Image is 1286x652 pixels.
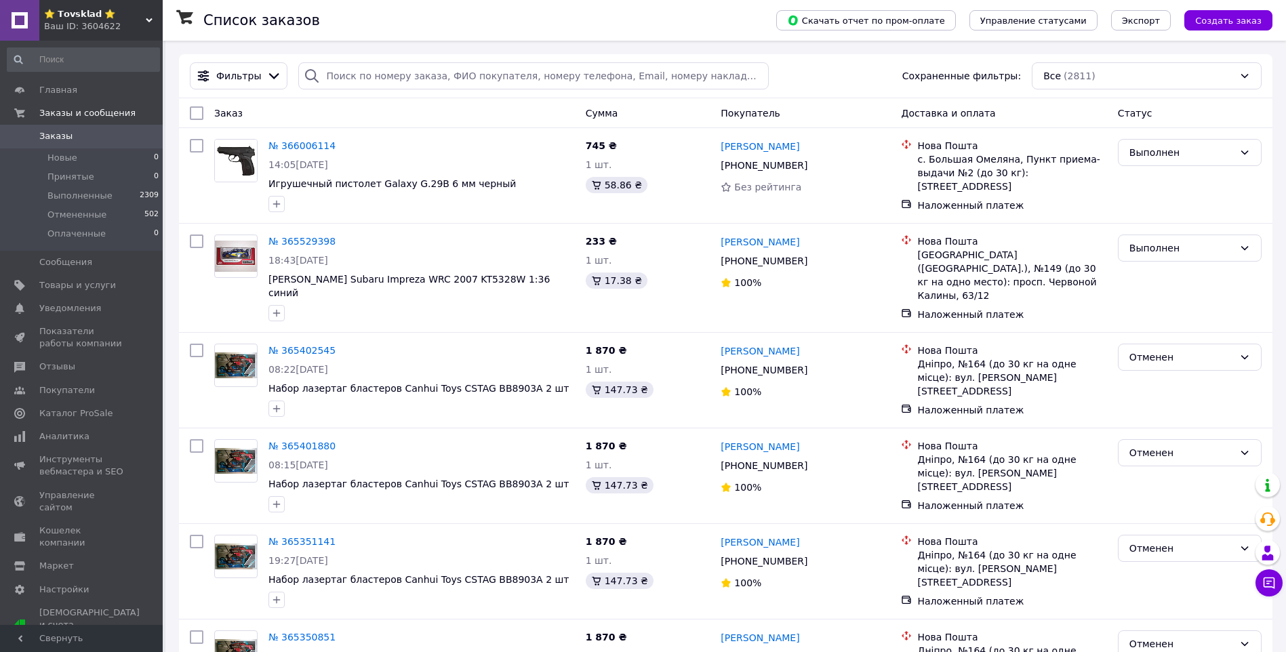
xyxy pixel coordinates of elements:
[39,584,89,596] span: Настройки
[268,555,328,566] span: 19:27[DATE]
[39,607,140,644] span: [DEMOGRAPHIC_DATA] и счета
[268,159,328,170] span: 14:05[DATE]
[214,535,258,578] a: Фото товару
[215,241,257,272] img: Фото товару
[47,152,77,164] span: Новые
[268,364,328,375] span: 08:22[DATE]
[721,108,780,119] span: Покупатель
[917,308,1106,321] div: Наложенный платеж
[214,108,243,119] span: Заказ
[718,156,810,175] div: [PHONE_NUMBER]
[44,8,146,20] span: ⭐ 𝗧𝗼𝘃𝘀𝗸𝗹𝗮𝗱 ⭐
[917,248,1106,302] div: [GEOGRAPHIC_DATA] ([GEOGRAPHIC_DATA].), №149 (до 30 кг на одно место): просп. Червоной Калины, 63/12
[1171,14,1272,25] a: Создать заказ
[214,139,258,182] a: Фото товару
[734,386,761,397] span: 100%
[1195,16,1262,26] span: Создать заказ
[39,302,101,314] span: Уведомления
[734,277,761,288] span: 100%
[721,535,799,549] a: [PERSON_NAME]
[787,14,945,26] span: Скачать отчет по пром-оплате
[298,62,769,89] input: Поиск по номеру заказа, ФИО покупателя, номеру телефона, Email, номеру накладной
[917,453,1106,493] div: Дніпро, №164 (до 30 кг на одне місце): вул. [PERSON_NAME][STREET_ADDRESS]
[268,178,516,189] a: Игрушечный пистолет Galaxy G.29B 6 мм черный
[1129,145,1234,160] div: Выполнен
[734,482,761,493] span: 100%
[7,47,160,72] input: Поиск
[268,536,336,547] a: № 365351141
[586,555,612,566] span: 1 шт.
[721,440,799,453] a: [PERSON_NAME]
[268,632,336,643] a: № 365350851
[586,441,627,451] span: 1 870 ₴
[39,384,95,396] span: Покупатели
[1043,69,1061,83] span: Все
[1184,10,1272,30] button: Создать заказ
[268,574,569,585] span: Набор лазертаг бластеров Canhui Toys CSTAG BB8903A 2 шт
[1122,16,1160,26] span: Экспорт
[917,499,1106,512] div: Наложенный платеж
[39,430,89,443] span: Аналитика
[47,209,106,221] span: Отмененные
[268,255,328,266] span: 18:43[DATE]
[1255,569,1283,596] button: Чат с покупателем
[586,632,627,643] span: 1 870 ₴
[215,352,257,378] img: Фото товару
[969,10,1098,30] button: Управление статусами
[721,140,799,153] a: [PERSON_NAME]
[154,228,159,240] span: 0
[214,344,258,387] a: Фото товару
[917,594,1106,608] div: Наложенный платеж
[586,536,627,547] span: 1 870 ₴
[721,235,799,249] a: [PERSON_NAME]
[203,12,320,28] h1: Список заказов
[39,361,75,373] span: Отзывы
[216,69,261,83] span: Фильтры
[39,84,77,96] span: Главная
[1129,350,1234,365] div: Отменен
[586,364,612,375] span: 1 шт.
[902,69,1021,83] span: Сохраненные фильтры:
[586,345,627,356] span: 1 870 ₴
[586,573,654,589] div: 147.73 ₴
[917,357,1106,398] div: Дніпро, №164 (до 30 кг на одне місце): вул. [PERSON_NAME][STREET_ADDRESS]
[718,552,810,571] div: [PHONE_NUMBER]
[268,140,336,151] a: № 366006114
[268,345,336,356] a: № 365402545
[39,130,73,142] span: Заказы
[980,16,1087,26] span: Управление статусами
[586,255,612,266] span: 1 шт.
[154,171,159,183] span: 0
[44,20,163,33] div: Ваш ID: 3604622
[268,460,328,470] span: 08:15[DATE]
[39,560,74,572] span: Маркет
[586,108,618,119] span: Сумма
[268,383,569,394] span: Набор лазертаг бластеров Canhui Toys CSTAG BB8903A 2 шт
[39,107,136,119] span: Заказы и сообщения
[718,456,810,475] div: [PHONE_NUMBER]
[39,525,125,549] span: Кошелек компании
[917,344,1106,357] div: Нова Пошта
[718,361,810,380] div: [PHONE_NUMBER]
[586,477,654,493] div: 147.73 ₴
[47,171,94,183] span: Принятые
[586,159,612,170] span: 1 шт.
[39,489,125,514] span: Управление сайтом
[917,152,1106,193] div: с. Большая Омеляна, Пункт приема-выдачи №2 (до 30 кг): [STREET_ADDRESS]
[268,441,336,451] a: № 365401880
[917,235,1106,248] div: Нова Пошта
[586,272,647,289] div: 17.38 ₴
[776,10,956,30] button: Скачать отчет по пром-оплате
[215,544,257,569] img: Фото товару
[586,460,612,470] span: 1 шт.
[917,630,1106,644] div: Нова Пошта
[268,478,569,489] a: Набор лазертаг бластеров Canhui Toys CSTAG BB8903A 2 шт
[586,236,617,247] span: 233 ₴
[721,344,799,358] a: [PERSON_NAME]
[586,177,647,193] div: 58.86 ₴
[39,407,113,420] span: Каталог ProSale
[268,274,550,298] span: [PERSON_NAME] Subaru Impreza WRC 2007 KT5328W 1:36 синий
[734,182,801,192] span: Без рейтинга
[214,439,258,483] a: Фото товару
